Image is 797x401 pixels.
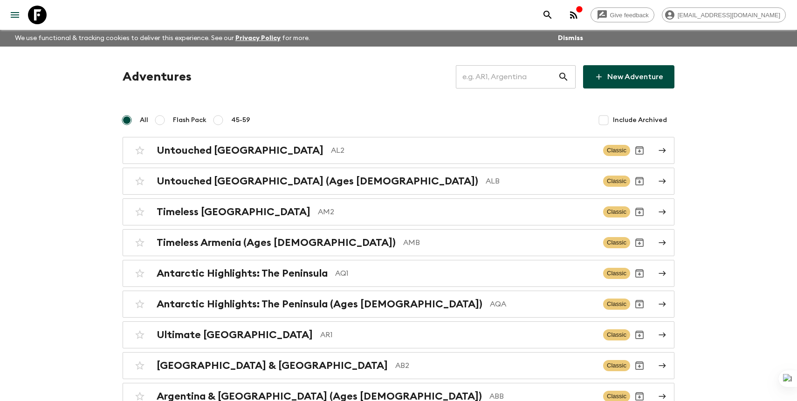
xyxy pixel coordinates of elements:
[157,329,313,341] h2: Ultimate [GEOGRAPHIC_DATA]
[662,7,786,22] div: [EMAIL_ADDRESS][DOMAIN_NAME]
[486,176,596,187] p: ALB
[603,145,630,156] span: Classic
[335,268,596,279] p: AQ1
[603,176,630,187] span: Classic
[603,237,630,248] span: Classic
[630,264,649,283] button: Archive
[123,260,674,287] a: Antarctic Highlights: The PeninsulaAQ1ClassicArchive
[630,295,649,313] button: Archive
[583,65,674,88] a: New Adventure
[331,145,596,156] p: AL2
[123,198,674,225] a: Timeless [GEOGRAPHIC_DATA]AM2ClassicArchive
[603,360,630,371] span: Classic
[603,268,630,279] span: Classic
[556,32,585,45] button: Dismiss
[123,291,674,318] a: Antarctic Highlights: The Peninsula (Ages [DEMOGRAPHIC_DATA])AQAClassicArchive
[630,233,649,252] button: Archive
[673,12,785,19] span: [EMAIL_ADDRESS][DOMAIN_NAME]
[490,299,596,310] p: AQA
[123,137,674,164] a: Untouched [GEOGRAPHIC_DATA]AL2ClassicArchive
[231,116,250,125] span: 45-59
[403,237,596,248] p: AMB
[123,229,674,256] a: Timeless Armenia (Ages [DEMOGRAPHIC_DATA])AMBClassicArchive
[11,30,314,47] p: We use functional & tracking cookies to deliver this experience. See our for more.
[157,175,478,187] h2: Untouched [GEOGRAPHIC_DATA] (Ages [DEMOGRAPHIC_DATA])
[140,116,148,125] span: All
[538,6,557,24] button: search adventures
[318,206,596,217] p: AM2
[157,298,482,310] h2: Antarctic Highlights: The Peninsula (Ages [DEMOGRAPHIC_DATA])
[123,168,674,195] a: Untouched [GEOGRAPHIC_DATA] (Ages [DEMOGRAPHIC_DATA])ALBClassicArchive
[157,144,323,156] h2: Untouched [GEOGRAPHIC_DATA]
[6,6,24,24] button: menu
[395,360,596,371] p: AB2
[123,321,674,348] a: Ultimate [GEOGRAPHIC_DATA]AR1ClassicArchive
[157,360,388,372] h2: [GEOGRAPHIC_DATA] & [GEOGRAPHIC_DATA]
[456,64,558,90] input: e.g. AR1, Argentina
[630,326,649,344] button: Archive
[630,203,649,221] button: Archive
[603,329,630,340] span: Classic
[123,352,674,379] a: [GEOGRAPHIC_DATA] & [GEOGRAPHIC_DATA]AB2ClassicArchive
[591,7,654,22] a: Give feedback
[123,68,192,86] h1: Adventures
[157,206,310,218] h2: Timeless [GEOGRAPHIC_DATA]
[613,116,667,125] span: Include Archived
[630,141,649,160] button: Archive
[605,12,654,19] span: Give feedback
[157,267,328,279] h2: Antarctic Highlights: The Peninsula
[603,206,630,217] span: Classic
[235,35,281,41] a: Privacy Policy
[320,329,596,340] p: AR1
[630,356,649,375] button: Archive
[630,172,649,190] button: Archive
[157,237,396,249] h2: Timeless Armenia (Ages [DEMOGRAPHIC_DATA])
[603,299,630,310] span: Classic
[173,116,206,125] span: Flash Pack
